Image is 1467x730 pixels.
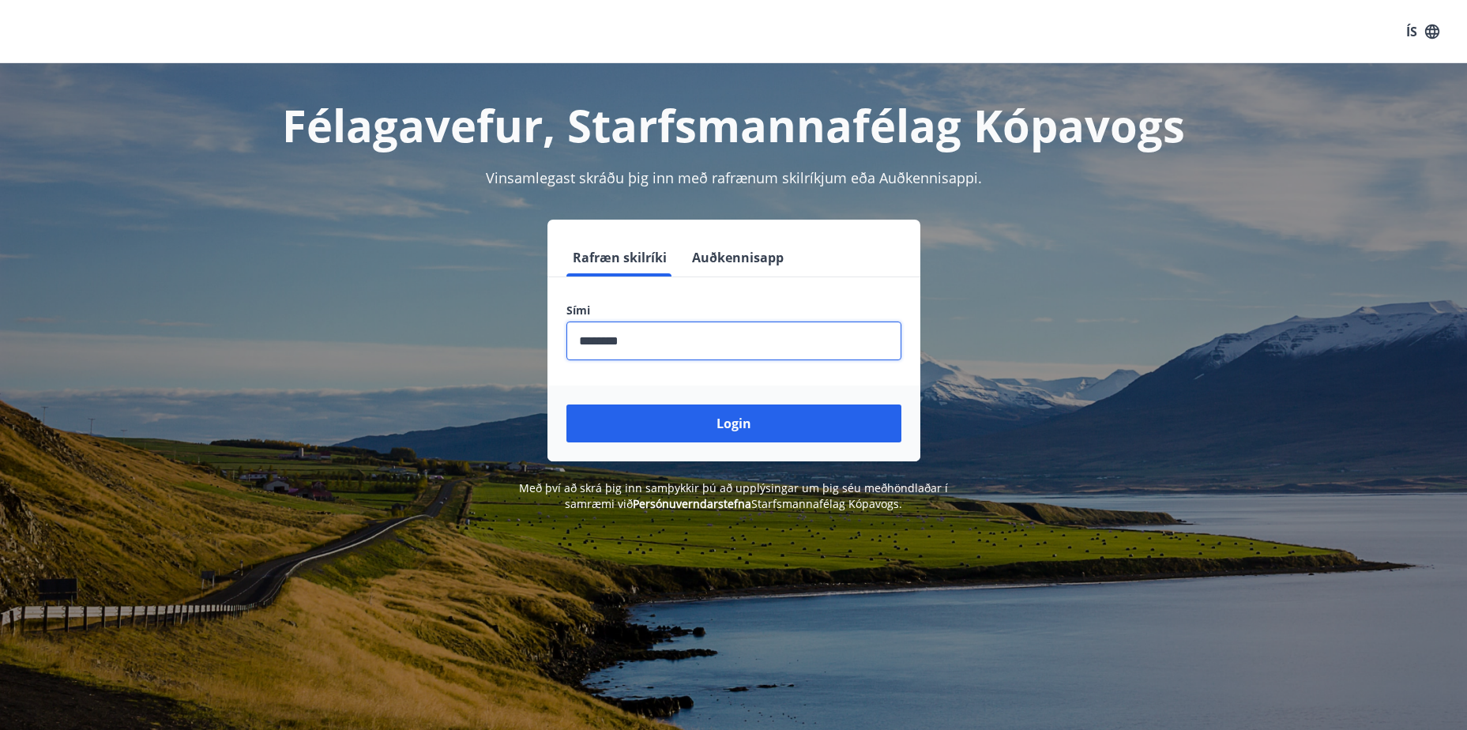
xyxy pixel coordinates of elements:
[566,239,673,277] button: Rafræn skilríki
[184,95,1284,155] h1: Félagavefur, Starfsmannafélag Kópavogs
[1397,17,1448,46] button: ÍS
[486,168,982,187] span: Vinsamlegast skráðu þig inn með rafrænum skilríkjum eða Auðkennisappi.
[519,480,948,511] span: Með því að skrá þig inn samþykkir þú að upplýsingar um þig séu meðhöndlaðar í samræmi við Starfsm...
[566,405,901,442] button: Login
[686,239,790,277] button: Auðkennisapp
[633,496,751,511] a: Persónuverndarstefna
[566,303,901,318] label: Sími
